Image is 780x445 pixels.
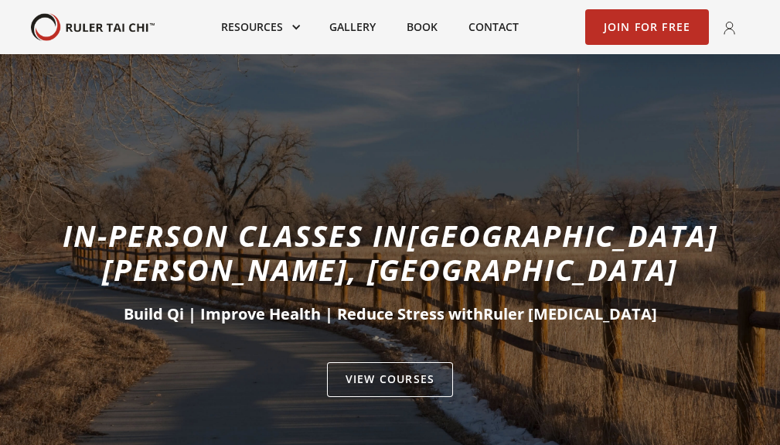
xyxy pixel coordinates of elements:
h1: In-person classes in [31,218,749,286]
img: Your Brand Name [31,13,155,42]
a: Book [391,10,453,44]
a: home [31,13,155,42]
a: Gallery [314,10,391,44]
h2: Build Qi | Improve Health | Reduce Stress with [31,303,749,325]
a: Contact [453,10,534,44]
span: Ruler [MEDICAL_DATA] [483,303,657,324]
a: VIEW Courses [327,362,453,398]
div: Resources [206,10,314,44]
span: [GEOGRAPHIC_DATA][PERSON_NAME], [GEOGRAPHIC_DATA] [102,215,718,289]
a: Join for Free [585,9,710,45]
